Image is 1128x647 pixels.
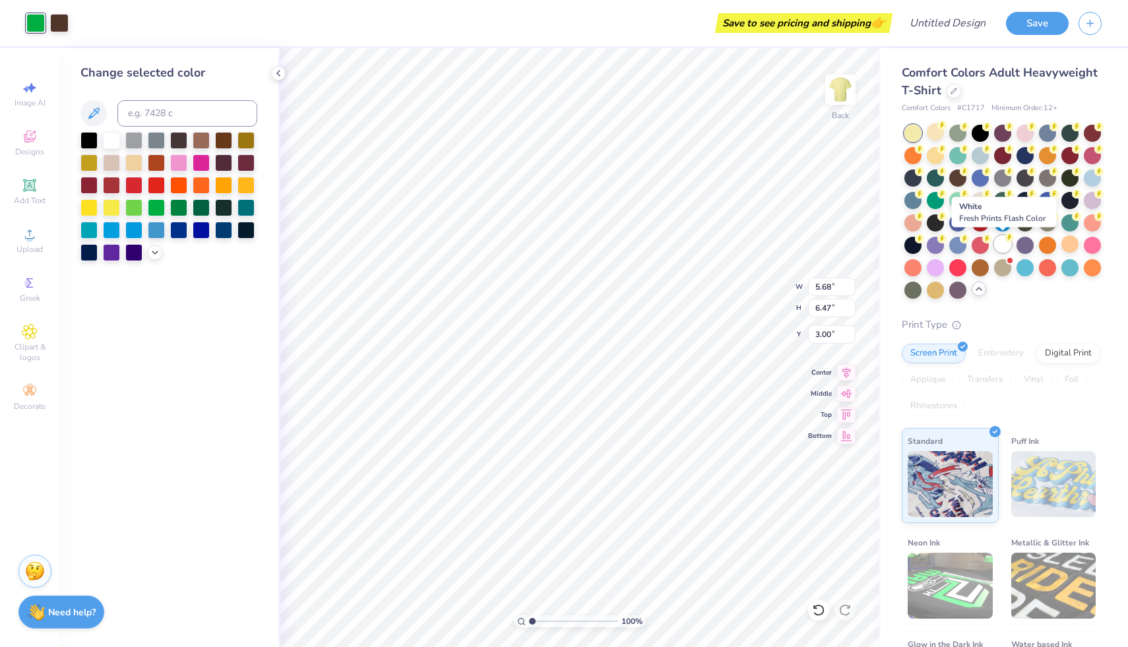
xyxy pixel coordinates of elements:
span: Minimum Order: 12 + [991,103,1057,114]
span: Comfort Colors Adult Heavyweight T-Shirt [902,65,1098,98]
img: Standard [908,451,993,517]
div: Transfers [958,370,1011,390]
span: Comfort Colors [902,103,951,114]
span: Clipart & logos [7,342,53,363]
span: 👉 [871,15,885,30]
div: Save to see pricing and shipping [718,13,889,33]
span: Top [808,410,832,419]
div: Embroidery [970,344,1032,363]
span: Neon Ink [908,536,940,549]
div: Digital Print [1036,344,1100,363]
span: Upload [16,244,43,255]
button: Save [1006,12,1069,35]
div: Screen Print [902,344,966,363]
span: Greek [20,293,40,303]
div: Rhinestones [902,396,966,416]
input: e.g. 7428 c [117,100,257,127]
div: Vinyl [1015,370,1052,390]
span: Standard [908,434,943,448]
span: Add Text [14,195,46,206]
span: Middle [808,389,832,398]
strong: Need help? [48,606,96,619]
img: Metallic & Glitter Ink [1011,553,1096,619]
span: Center [808,368,832,377]
span: Fresh Prints Flash Color [959,213,1046,224]
span: Image AI [15,98,46,108]
span: Metallic & Glitter Ink [1011,536,1089,549]
div: White [952,197,1057,228]
img: Back [827,77,854,103]
span: # C1717 [957,103,985,114]
span: Bottom [808,431,832,441]
img: Puff Ink [1011,451,1096,517]
div: Back [832,109,849,121]
div: Print Type [902,317,1102,332]
input: Untitled Design [899,10,996,36]
div: Change selected color [80,64,257,82]
span: Designs [15,146,44,157]
img: Neon Ink [908,553,993,619]
div: Applique [902,370,955,390]
div: Foil [1056,370,1087,390]
span: 100 % [621,615,642,627]
span: Decorate [14,401,46,412]
span: Puff Ink [1011,434,1039,448]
